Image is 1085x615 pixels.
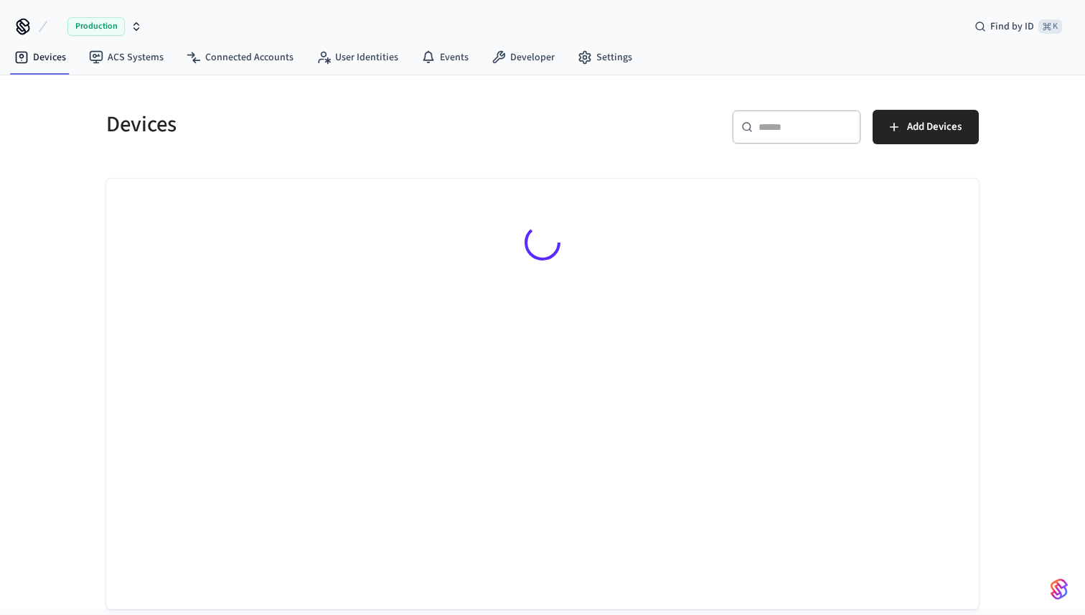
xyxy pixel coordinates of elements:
[77,44,175,70] a: ACS Systems
[106,110,534,139] h5: Devices
[175,44,305,70] a: Connected Accounts
[410,44,480,70] a: Events
[1051,578,1068,601] img: SeamLogoGradient.69752ec5.svg
[3,44,77,70] a: Devices
[480,44,566,70] a: Developer
[566,44,644,70] a: Settings
[67,17,125,36] span: Production
[990,19,1034,34] span: Find by ID
[1038,19,1062,34] span: ⌘ K
[305,44,410,70] a: User Identities
[907,118,962,136] span: Add Devices
[873,110,979,144] button: Add Devices
[963,14,1074,39] div: Find by ID⌘ K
